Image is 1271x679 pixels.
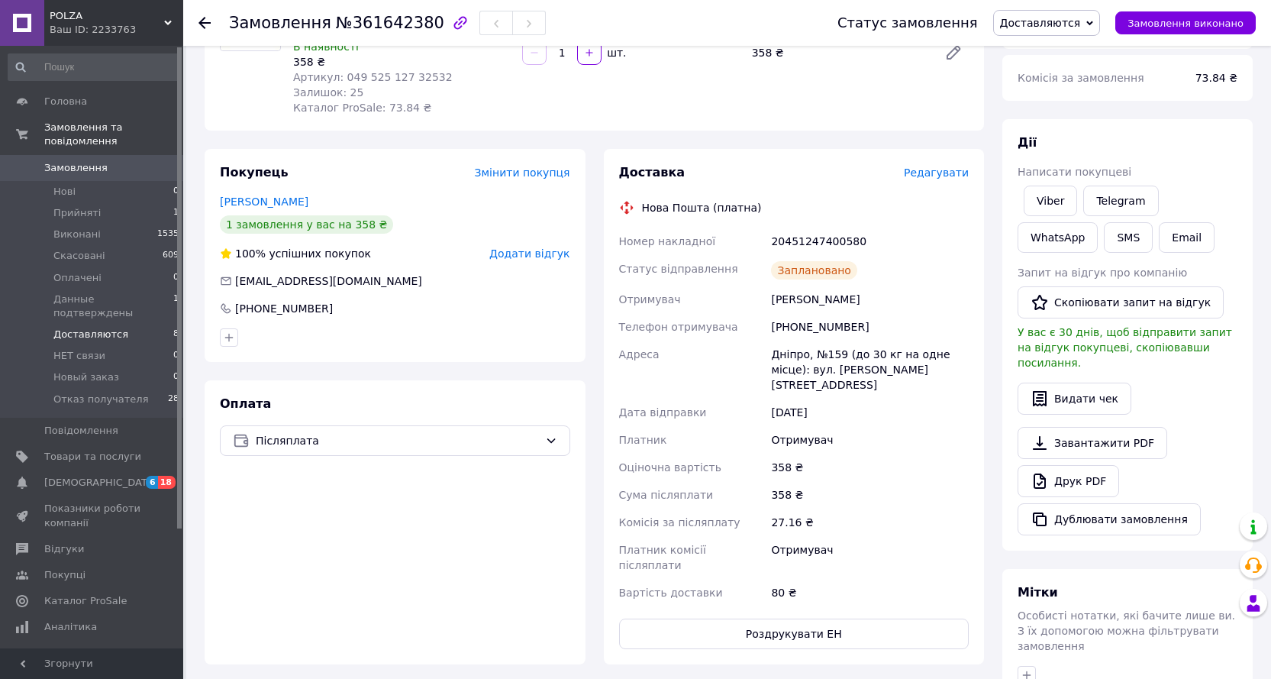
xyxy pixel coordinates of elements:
span: Данные подтверждены [53,293,173,320]
span: Залишок: 25 [293,86,363,99]
span: Комісія за замовлення [1018,72,1144,84]
span: Платник комісії післяплати [619,544,706,571]
div: 20451247400580 [768,228,972,255]
a: Редагувати [938,37,969,68]
span: Статус відправлення [619,263,738,275]
span: Головна [44,95,87,108]
span: Товари та послуги [44,450,141,464]
span: Отказ получателя [53,393,148,406]
span: Редагувати [904,167,969,179]
button: Дублювати замовлення [1018,503,1201,535]
span: 100% [235,247,266,260]
span: Доставляются [53,328,128,341]
span: [DEMOGRAPHIC_DATA] [44,476,157,490]
div: Повернутися назад [198,15,211,31]
span: Змінити покупця [475,167,570,179]
span: Замовлення [229,14,331,32]
span: Комісія за післяплату [619,516,740,529]
button: Роздрукувати ЕН [619,619,969,649]
a: Telegram [1083,186,1158,216]
span: 1535 [157,228,179,241]
button: Видати чек [1018,383,1131,415]
span: 1 [173,206,179,220]
span: №361642380 [336,14,444,32]
div: 27.16 ₴ [768,509,972,536]
input: Пошук [8,53,180,81]
span: Покупці [44,568,85,582]
span: Доставляются [1000,17,1081,29]
button: Замовлення виконано [1115,11,1256,34]
span: [EMAIL_ADDRESS][DOMAIN_NAME] [235,275,422,287]
div: [DATE] [768,399,972,426]
span: Дата відправки [619,406,707,419]
span: Артикул: 049 525 127 32532 [293,71,453,83]
div: 1 замовлення у вас на 358 ₴ [220,215,393,234]
span: POLZA [50,9,164,23]
span: Повідомлення [44,424,118,438]
span: Додати відгук [489,247,569,260]
span: Каталог ProSale [44,594,127,608]
span: Номер накладної [619,235,716,247]
div: 358 ₴ [293,54,510,70]
span: Вартість доставки [619,587,723,599]
div: Заплановано [771,261,857,280]
span: Покупець [220,165,289,179]
button: SMS [1104,222,1153,253]
span: У вас є 30 днів, щоб відправити запит на відгук покупцеві, скопіювавши посилання. [1018,326,1232,369]
span: Особисті нотатки, які бачите лише ви. З їх допомогою можна фільтрувати замовлення [1018,609,1235,652]
span: НЕТ связи [53,349,105,363]
span: Інструменти веб-майстра та SEO [44,647,141,674]
span: В наявності [293,40,359,53]
span: Дії [1018,135,1037,150]
div: Нова Пошта (платна) [638,200,766,215]
span: Доставка [619,165,686,179]
div: успішних покупок [220,246,371,261]
a: [PERSON_NAME] [220,196,308,208]
span: 609 [163,249,179,263]
span: Показники роботи компанії [44,502,141,529]
span: Замовлення виконано [1127,18,1244,29]
span: Запит на відгук про компанію [1018,267,1187,279]
span: 0 [173,349,179,363]
div: [PHONE_NUMBER] [234,301,334,316]
button: Скопіювати запит на відгук [1018,286,1224,318]
a: Viber [1024,186,1077,216]
div: 358 ₴ [768,454,972,481]
span: 28 [168,393,179,406]
span: Адреса [619,348,660,361]
span: 73.84 ₴ [1195,72,1237,84]
span: 0 [173,185,179,199]
span: Телефон отримувача [619,321,738,333]
div: [PERSON_NAME] [768,286,972,313]
div: Отримувач [768,536,972,579]
span: Мітки [1018,585,1058,600]
span: Каталог ProSale: 73.84 ₴ [293,102,431,114]
div: шт. [603,45,627,60]
span: Оплата [220,396,271,411]
button: Email [1159,222,1215,253]
span: Виконані [53,228,101,241]
span: Отримувач [619,293,681,306]
a: Друк PDF [1018,465,1119,497]
a: Завантажити PDF [1018,427,1167,459]
span: Післяплата [256,432,539,449]
span: Нові [53,185,76,199]
span: Скасовані [53,249,105,263]
span: Новый заказ [53,370,119,384]
span: 1 [173,293,179,320]
span: Платник [619,434,667,446]
span: 6 [146,476,158,489]
span: 0 [173,370,179,384]
span: Оціночна вартість [619,461,721,474]
span: 18 [158,476,176,489]
div: Отримувач [768,426,972,454]
span: Відгуки [44,542,84,556]
div: 80 ₴ [768,579,972,606]
div: Дніпро, №159 (до 30 кг на одне місце): вул. [PERSON_NAME][STREET_ADDRESS] [768,341,972,399]
span: Прийняті [53,206,101,220]
a: WhatsApp [1018,222,1098,253]
span: Сума післяплати [619,489,714,501]
div: [PHONE_NUMBER] [768,313,972,341]
span: Аналітика [44,620,97,634]
span: 8 [173,328,179,341]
